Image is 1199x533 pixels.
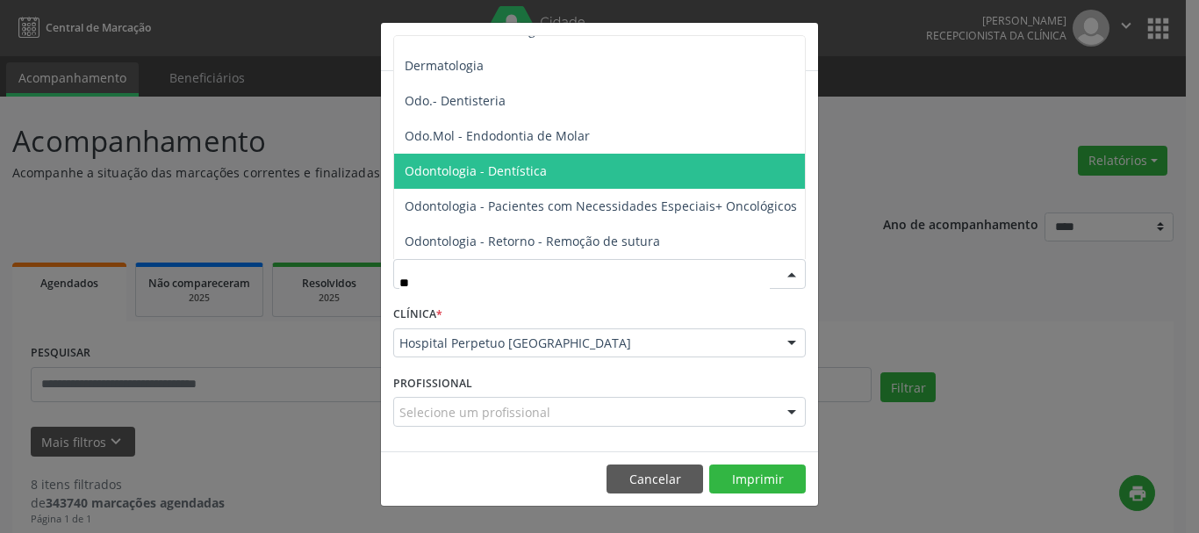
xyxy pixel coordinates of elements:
span: Odontologia - Pacientes com Necessidades Especiais+ Oncológicos [405,198,797,214]
span: Odo.- Dentisteria [405,92,506,109]
button: Cancelar [607,465,703,494]
span: Hospital Perpetuo [GEOGRAPHIC_DATA] [399,335,770,352]
span: Odontologia - Retorno - Remoção de sutura [405,233,660,249]
button: Imprimir [709,465,806,494]
span: Odo.Mol - Endodontia de Molar [405,127,590,144]
button: Close [783,23,818,66]
h5: Relatório de agendamentos [393,35,594,58]
span: Odontologia - Dentística [405,162,547,179]
label: CLÍNICA [393,301,442,328]
label: PROFISSIONAL [393,370,472,397]
span: Dermatologia [405,57,484,74]
span: Selecione um profissional [399,403,550,421]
